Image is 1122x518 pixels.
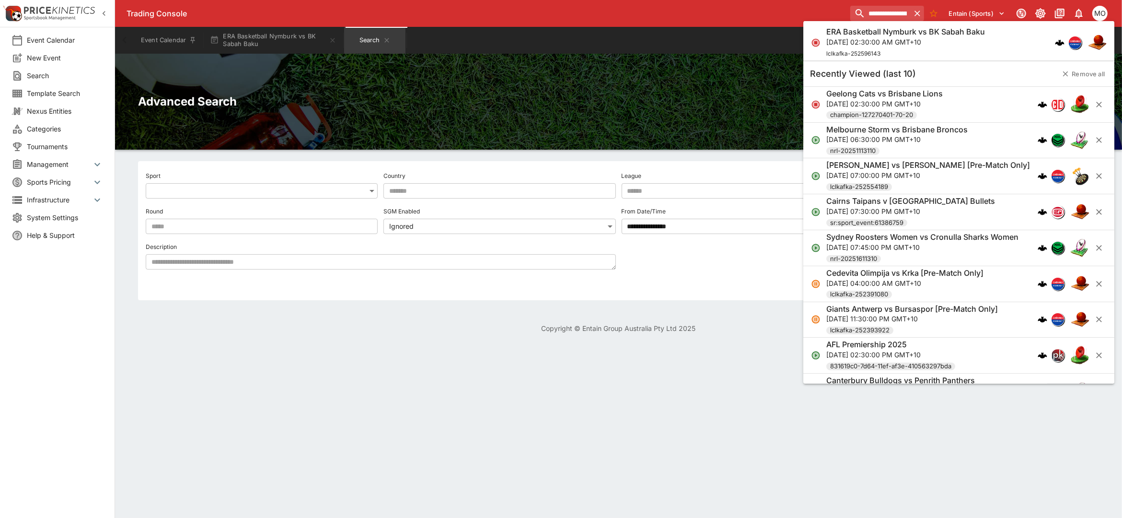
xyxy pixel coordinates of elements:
div: Trading Console [127,9,846,19]
img: darts.png [1070,166,1089,186]
h6: Cairns Taipans v [GEOGRAPHIC_DATA] Bullets [826,196,995,206]
img: logo-cerberus.svg [1038,99,1047,109]
span: lclkafka-252393922 [826,326,893,335]
p: [DATE] 06:30:00 PM GMT+10 [826,134,968,144]
h6: Melbourne Storm vs Brisbane Broncos [826,124,968,134]
button: ERA Basketball Nymburk vs BK Sabah Baku [204,27,342,54]
img: lclkafka.png [1052,277,1064,290]
div: cerberus [1055,38,1064,47]
button: Remove all [1057,66,1111,82]
svg: Suspended [811,279,821,288]
h6: Giants Antwerp vs Bursaspor [Pre-Match Only] [826,304,998,314]
p: Round [146,207,163,215]
img: basketball.png [1070,274,1089,293]
span: Nexus Entities [27,106,103,116]
div: Mark O'Loughlan [1092,6,1108,21]
div: cerberus [1038,351,1047,360]
div: Ignored [383,219,615,234]
svg: Open [811,135,821,145]
div: pricekinetics [1051,349,1064,362]
button: Toggle light/dark mode [1032,5,1049,22]
div: lclkafka [1051,277,1064,290]
img: logo-cerberus.svg [1038,243,1047,253]
p: Sport [146,172,161,180]
svg: Open [811,351,821,360]
button: No Bookmarks [926,6,941,21]
div: lclkafka [1068,36,1082,49]
img: pricekinetics.png [1052,349,1064,362]
button: Mark O'Loughlan [1089,3,1110,24]
img: rugby_league.png [1070,238,1089,258]
h6: Cedevita Olimpija vs Krka [Pre-Match Only] [826,268,983,278]
div: championdata [1051,97,1064,111]
img: basketball.png [1070,310,1089,329]
h6: AFL Premiership 2025 [826,340,907,350]
img: logo-cerberus.svg [1038,135,1047,145]
button: Documentation [1051,5,1068,22]
h6: Canterbury Bulldogs vs Penrith Panthers [826,376,975,386]
span: Infrastructure [27,195,92,205]
img: basketball.png [1087,33,1107,52]
div: lclkafka [1051,313,1064,326]
span: Sports Pricing [27,177,92,187]
span: lclkafka-252554189 [826,182,892,192]
h6: [PERSON_NAME] vs [PERSON_NAME] [Pre-Match Only] [826,160,1030,170]
img: logo-cerberus.svg [1038,315,1047,324]
span: 831619c0-7d64-11ef-af3e-410563297bda [826,362,955,371]
p: [DATE] 07:45:00 PM GMT+10 [826,242,1018,252]
button: Search [344,27,405,54]
span: sr:sport_event:61386759 [826,218,907,228]
p: [DATE] 02:30:00 AM GMT+10 [826,37,985,47]
h5: Recently Viewed (last 10) [810,68,916,79]
h6: Sydney Roosters Women vs Cronulla Sharks Women [826,232,1018,242]
svg: Open [811,171,821,181]
img: lclkafka.png [1052,170,1064,182]
span: lclkafka-252596143 [826,50,880,57]
svg: Open [811,243,821,253]
p: [DATE] 11:30:00 PM GMT+10 [826,314,998,324]
span: champion-127270401-70-20 [826,110,917,120]
p: [DATE] 02:30:00 PM GMT+10 [826,350,955,360]
img: rugby_league.png [1070,382,1089,401]
div: nrl [1051,241,1064,255]
svg: Open [811,207,821,217]
span: Help & Support [27,230,103,240]
img: logo-cerberus.svg [1055,38,1064,47]
img: logo-cerberus.svg [1038,207,1047,217]
img: lclkafka.png [1069,36,1081,49]
p: SGM Enabled [383,207,420,215]
p: League [622,172,642,180]
p: [DATE] 04:00:00 AM GMT+10 [826,278,983,288]
div: cerberus [1038,279,1047,288]
p: Copyright © Entain Group Australia Pty Ltd 2025 [115,323,1122,333]
span: Tournaments [27,141,103,152]
div: cerberus [1038,171,1047,181]
span: System Settings [27,212,103,223]
img: rugby_league.png [1070,130,1089,150]
div: cerberus [1038,243,1047,253]
svg: Suspended [811,315,821,324]
p: [DATE] 02:30:00 PM GMT+10 [826,98,943,108]
button: Select Tenant [943,6,1011,21]
span: nrl-20251113110 [826,146,879,156]
p: Description [146,243,177,251]
div: cerberus [1038,135,1047,145]
svg: Closed [811,99,821,109]
div: lclkafka [1051,169,1064,183]
h2: Advanced Search [138,94,1099,109]
img: australian_rules.png [1070,346,1089,365]
h6: Geelong Cats vs Brisbane Lions [826,89,943,99]
img: logo-cerberus.svg [1038,171,1047,181]
img: PriceKinetics [24,7,95,14]
div: cerberus [1038,99,1047,109]
div: cerberus [1038,315,1047,324]
span: Template Search [27,88,103,98]
img: logo-cerberus.svg [1038,351,1047,360]
img: sportsradar.png [1052,207,1064,217]
span: nrl-20251611310 [826,254,881,263]
img: nrl.png [1052,134,1064,146]
span: Categories [27,124,103,134]
img: PriceKinetics Logo [3,4,22,23]
button: Notifications [1070,5,1087,22]
div: sportsradar [1051,205,1064,219]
